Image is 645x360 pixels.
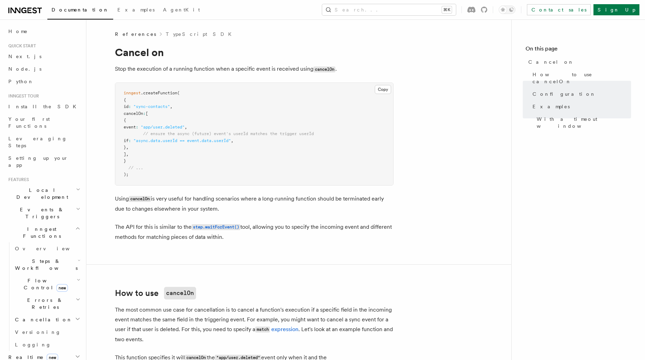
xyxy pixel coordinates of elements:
span: } [124,145,126,150]
a: Examples [530,100,631,113]
a: Leveraging Steps [6,132,82,152]
span: Examples [117,7,155,13]
span: Errors & Retries [12,297,76,311]
kbd: ⌘K [442,6,452,13]
button: Errors & Retries [12,294,82,313]
span: Cancellation [12,316,72,323]
button: Flow Controlnew [12,274,82,294]
span: Steps & Workflows [12,258,78,272]
a: AgentKit [159,2,204,19]
span: } [124,158,126,163]
span: , [185,125,187,130]
span: : [143,111,146,116]
h4: On this page [526,45,631,56]
a: Cancel on [526,56,631,68]
span: { [124,118,126,123]
span: Python [8,79,34,84]
span: With a timeout window [537,116,631,130]
span: Install the SDK [8,104,80,109]
span: , [126,152,129,157]
span: AgentKit [163,7,200,13]
span: Flow Control [12,277,77,291]
button: Inngest Functions [6,223,82,242]
a: With a timeout window [534,113,631,132]
span: Setting up your app [8,155,68,168]
span: "app/user.deleted" [141,125,185,130]
p: The most common use case for cancellation is to cancel a function's execution if a specific field... [115,305,394,344]
button: Steps & Workflows [12,255,82,274]
span: Quick start [6,43,36,49]
span: .createFunction [141,91,177,95]
span: Cancel on [528,58,574,65]
span: "sync-contacts" [133,104,170,109]
span: // ... [129,165,143,170]
span: Overview [15,246,87,251]
button: Copy [375,85,391,94]
a: Logging [12,338,82,351]
span: cancelOn [124,111,143,116]
span: Inngest Functions [6,226,75,240]
span: // ensure the async (future) event's userId matches the trigger userId [143,131,314,136]
span: id [124,104,129,109]
button: Toggle dark mode [499,6,515,14]
a: Sign Up [593,4,639,15]
a: Home [6,25,82,38]
span: inngest [124,91,141,95]
div: Inngest Functions [6,242,82,351]
span: [ [146,111,148,116]
span: Node.js [8,66,41,72]
span: Configuration [533,91,596,97]
span: Examples [533,103,570,110]
a: Overview [12,242,82,255]
button: Local Development [6,184,82,203]
a: Configuration [530,88,631,100]
span: Local Development [6,187,76,201]
span: Leveraging Steps [8,136,67,148]
a: Install the SDK [6,100,82,113]
button: Cancellation [12,313,82,326]
a: Node.js [6,63,82,75]
p: Using is very useful for handling scenarios where a long-running function should be terminated ea... [115,194,394,214]
code: cancelOn [313,66,335,72]
code: match [255,327,270,332]
span: ] [124,152,126,157]
a: expression [271,326,298,332]
a: step.waitForEvent() [192,224,240,230]
span: ); [124,172,129,177]
span: ( [177,91,180,95]
span: Events & Triggers [6,206,76,220]
span: Versioning [15,329,61,335]
span: Your first Functions [8,116,50,129]
a: Contact sales [527,4,591,15]
p: Stop the execution of a running function when a specific event is received using . [115,64,394,74]
a: TypeScript SDK [166,31,236,38]
button: Search...⌘K [322,4,456,15]
span: { [124,97,126,102]
span: "async.data.userId == event.data.userId" [133,138,231,143]
a: How to use cancelOn [530,68,631,88]
span: How to use cancelOn [533,71,631,85]
span: : [129,138,131,143]
span: Documentation [52,7,109,13]
a: Documentation [47,2,113,19]
span: : [129,104,131,109]
code: cancelOn [164,287,196,299]
a: Setting up your app [6,152,82,171]
a: Examples [113,2,159,19]
span: , [170,104,172,109]
a: Versioning [12,326,82,338]
span: , [126,145,129,150]
a: Python [6,75,82,88]
span: Home [8,28,28,35]
span: Next.js [8,54,41,59]
span: , [231,138,233,143]
a: Your first Functions [6,113,82,132]
span: if [124,138,129,143]
span: new [56,284,68,292]
a: How to usecancelOn [115,287,196,299]
a: Next.js [6,50,82,63]
h1: Cancel on [115,46,394,58]
span: Features [6,177,29,182]
button: Events & Triggers [6,203,82,223]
